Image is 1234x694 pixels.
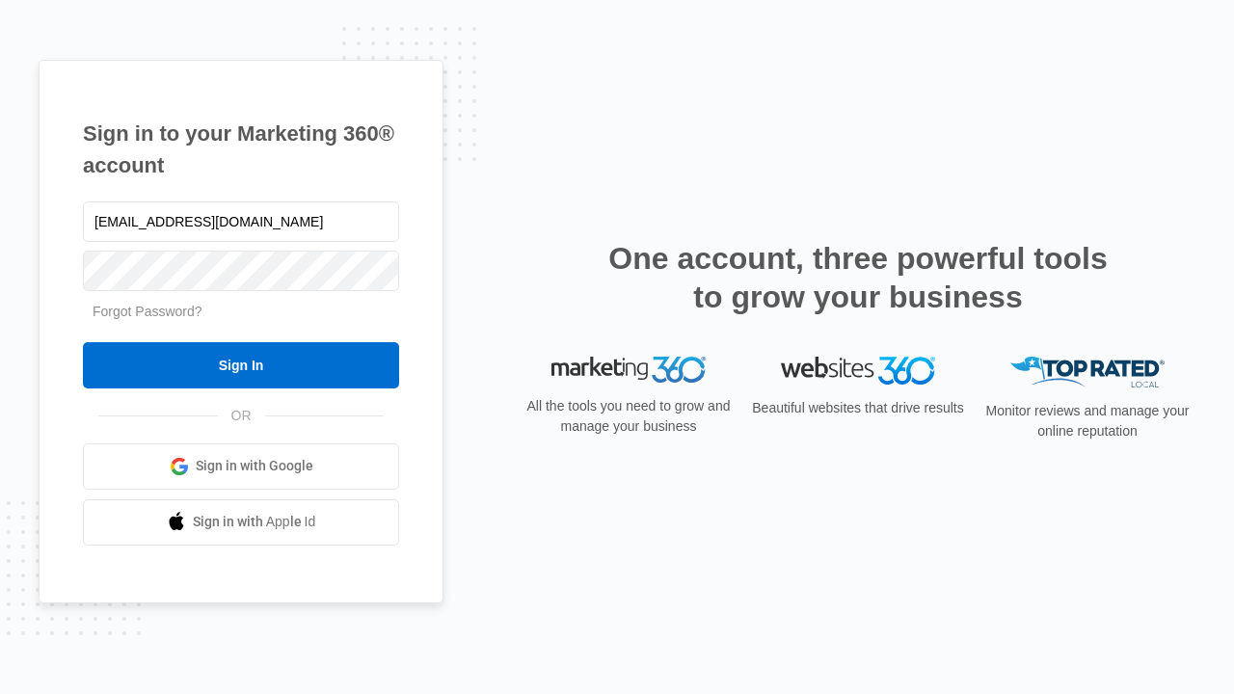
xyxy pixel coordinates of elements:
[551,357,706,384] img: Marketing 360
[196,456,313,476] span: Sign in with Google
[979,401,1195,441] p: Monitor reviews and manage your online reputation
[83,342,399,388] input: Sign In
[193,512,316,532] span: Sign in with Apple Id
[521,396,737,437] p: All the tools you need to grow and manage your business
[83,443,399,490] a: Sign in with Google
[83,118,399,181] h1: Sign in to your Marketing 360® account
[750,398,966,418] p: Beautiful websites that drive results
[603,239,1113,316] h2: One account, three powerful tools to grow your business
[83,499,399,546] a: Sign in with Apple Id
[93,304,202,319] a: Forgot Password?
[218,406,265,426] span: OR
[83,201,399,242] input: Email
[781,357,935,385] img: Websites 360
[1010,357,1165,388] img: Top Rated Local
